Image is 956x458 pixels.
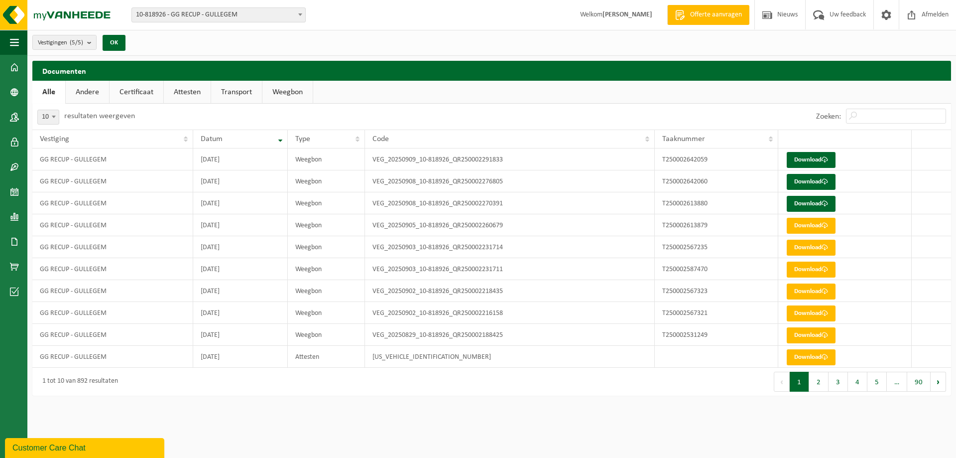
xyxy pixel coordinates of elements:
td: [DATE] [193,149,288,170]
td: [DATE] [193,324,288,346]
td: Attesten [288,346,365,368]
button: Vestigingen(5/5) [32,35,97,50]
a: Download [787,218,836,234]
span: … [887,372,907,392]
td: T250002587470 [655,258,778,280]
span: Datum [201,135,223,143]
button: OK [103,35,125,51]
td: GG RECUP - GULLEGEM [32,149,193,170]
a: Download [787,327,836,343]
td: VEG_20250903_10-818926_QR250002231711 [365,258,655,280]
td: VEG_20250902_10-818926_QR250002218435 [365,280,655,302]
span: 10 [37,110,59,125]
button: 2 [809,372,829,392]
td: T250002531249 [655,324,778,346]
td: GG RECUP - GULLEGEM [32,258,193,280]
span: Offerte aanvragen [688,10,744,20]
span: 10 [38,110,59,124]
td: Weegbon [288,170,365,192]
button: 90 [907,372,931,392]
td: GG RECUP - GULLEGEM [32,170,193,192]
td: VEG_20250908_10-818926_QR250002276805 [365,170,655,192]
td: T250002567323 [655,280,778,302]
td: GG RECUP - GULLEGEM [32,324,193,346]
a: Offerte aanvragen [667,5,749,25]
td: [DATE] [193,346,288,368]
span: 10-818926 - GG RECUP - GULLEGEM [131,7,306,22]
td: Weegbon [288,149,365,170]
button: Next [931,372,946,392]
td: Weegbon [288,214,365,236]
strong: [PERSON_NAME] [602,11,652,18]
td: [DATE] [193,170,288,192]
td: Weegbon [288,280,365,302]
td: T250002642060 [655,170,778,192]
td: GG RECUP - GULLEGEM [32,302,193,324]
td: Weegbon [288,324,365,346]
span: Taaknummer [662,135,705,143]
td: T250002567235 [655,236,778,258]
a: Certificaat [110,81,163,104]
span: Vestiging [40,135,69,143]
td: [DATE] [193,214,288,236]
td: VEG_20250908_10-818926_QR250002270391 [365,192,655,214]
td: [DATE] [193,236,288,258]
td: VEG_20250829_10-818926_QR250002188425 [365,324,655,346]
td: [DATE] [193,192,288,214]
a: Andere [66,81,109,104]
h2: Documenten [32,61,951,80]
a: Download [787,349,836,365]
a: Attesten [164,81,211,104]
span: 10-818926 - GG RECUP - GULLEGEM [132,8,305,22]
a: Alle [32,81,65,104]
a: Download [787,305,836,321]
td: T250002567321 [655,302,778,324]
a: Download [787,174,836,190]
td: [DATE] [193,302,288,324]
a: Transport [211,81,262,104]
td: GG RECUP - GULLEGEM [32,192,193,214]
a: Download [787,284,836,300]
label: resultaten weergeven [64,112,135,120]
td: VEG_20250905_10-818926_QR250002260679 [365,214,655,236]
a: Download [787,262,836,278]
iframe: chat widget [5,436,166,458]
td: GG RECUP - GULLEGEM [32,214,193,236]
td: VEG_20250902_10-818926_QR250002216158 [365,302,655,324]
a: Download [787,240,836,256]
td: GG RECUP - GULLEGEM [32,236,193,258]
label: Zoeken: [816,113,841,121]
a: Weegbon [262,81,313,104]
span: Type [295,135,310,143]
button: Previous [774,372,790,392]
span: Vestigingen [38,35,83,50]
td: Weegbon [288,258,365,280]
td: GG RECUP - GULLEGEM [32,280,193,302]
td: [DATE] [193,258,288,280]
td: Weegbon [288,302,365,324]
td: VEG_20250909_10-818926_QR250002291833 [365,149,655,170]
td: T250002642059 [655,149,778,170]
count: (5/5) [70,39,83,46]
td: Weegbon [288,192,365,214]
td: [US_VEHICLE_IDENTIFICATION_NUMBER] [365,346,655,368]
td: T250002613880 [655,192,778,214]
a: Download [787,196,836,212]
button: 5 [867,372,887,392]
button: 3 [829,372,848,392]
button: 1 [790,372,809,392]
td: T250002613879 [655,214,778,236]
td: Weegbon [288,236,365,258]
a: Download [787,152,836,168]
td: [DATE] [193,280,288,302]
span: Code [372,135,389,143]
button: 4 [848,372,867,392]
div: 1 tot 10 van 892 resultaten [37,373,118,391]
td: GG RECUP - GULLEGEM [32,346,193,368]
td: VEG_20250903_10-818926_QR250002231714 [365,236,655,258]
